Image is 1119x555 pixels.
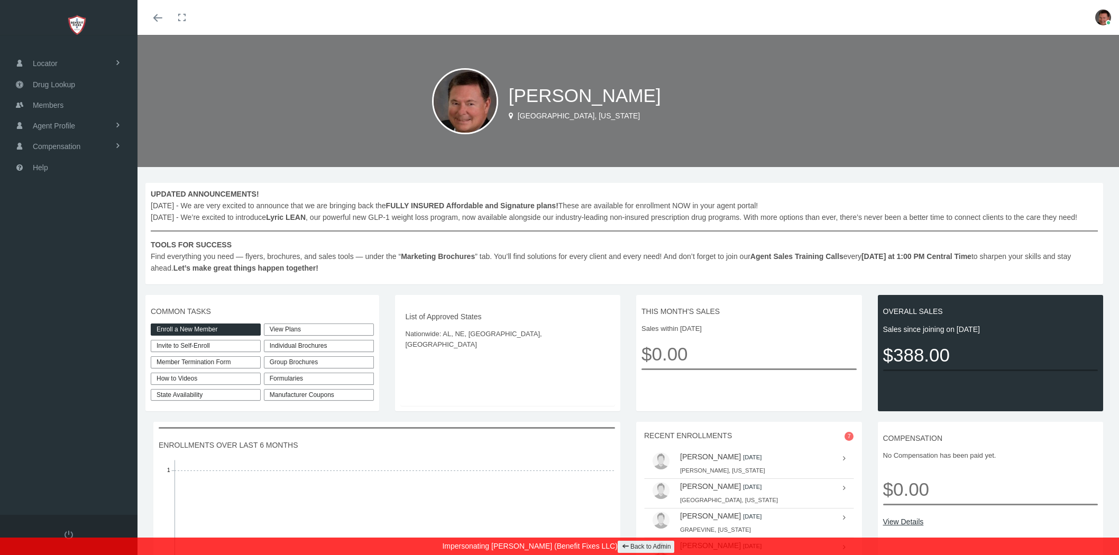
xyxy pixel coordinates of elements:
small: [DATE] [743,454,762,460]
span: COMPENSATION [883,432,1098,444]
b: Let’s make great things happen together! [173,264,318,272]
a: Invite to Self-Enroll [151,340,261,352]
span: Compensation [33,136,80,156]
span: Sales since joining on [DATE] [883,323,1098,335]
span: $0.00 [641,339,857,368]
small: [DATE] [743,484,762,490]
span: ENROLLMENTS OVER LAST 6 MONTHS [159,439,615,451]
span: No Compensation has been paid yet. [883,450,1098,461]
div: Impersonating [PERSON_NAME] (Benefit Fixes LLC) [8,538,1111,555]
span: 7 [845,432,854,441]
span: $388.00 [883,340,1098,369]
span: [DATE] - We are very excited to announce that we are bringing back the These are available for en... [151,188,1098,274]
a: View Details [883,516,1098,528]
span: RECENT ENROLLMENTS [644,431,732,440]
b: Marketing Brochures [401,252,475,261]
img: S_Profile_Picture_9046.jpg [1095,10,1111,25]
span: Help [33,158,48,178]
b: Agent Sales Training Calls [750,252,843,261]
span: [GEOGRAPHIC_DATA], [US_STATE] [518,112,640,120]
img: S_Profile_Picture_9046.jpg [432,68,498,134]
div: Formularies [264,373,374,385]
b: FULLY INSURED Affordable and Signature plans! [386,201,558,210]
span: Sales within [DATE] [641,323,857,334]
span: Agent Profile [33,116,75,136]
span: Nationwide: AL, NE, [GEOGRAPHIC_DATA], [GEOGRAPHIC_DATA] [406,329,610,350]
b: [DATE] at 1:00 PM Central Time [861,252,971,261]
small: [PERSON_NAME], [US_STATE] [680,467,765,474]
small: GRAPEVINE, [US_STATE] [680,526,751,533]
img: user-placeholder.jpg [653,452,669,469]
tspan: 1 [167,468,170,474]
b: UPDATED ANNOUNCEMENTS! [151,190,259,198]
div: Group Brochures [264,356,374,368]
img: user-placeholder.jpg [653,512,669,529]
span: Members [33,95,63,115]
b: Lyric LEAN [266,213,306,221]
small: [DATE] [743,513,762,520]
span: COMMON TASKS [151,306,374,317]
span: Locator [33,53,58,73]
img: user-placeholder.jpg [653,482,669,499]
span: THIS MONTH'S SALES [641,306,857,317]
span: List of Approved States [406,311,610,322]
a: How to Videos [151,373,261,385]
span: OVERALL SALES [883,306,1098,317]
a: State Availability [151,389,261,401]
a: [PERSON_NAME] [680,512,741,520]
img: Benefit Fixes LLC [14,12,141,38]
a: Back to Admin [618,541,674,553]
span: $0.00 [883,467,1098,504]
span: Drug Lookup [33,75,75,95]
a: View Plans [264,323,374,336]
a: Manufacturer Coupons [264,389,374,401]
span: [PERSON_NAME] [509,85,661,106]
small: [GEOGRAPHIC_DATA], [US_STATE] [680,497,778,503]
a: Member Termination Form [151,356,261,368]
div: Individual Brochures [264,340,374,352]
b: TOOLS FOR SUCCESS [151,240,232,249]
a: [PERSON_NAME] [680,482,741,491]
a: [PERSON_NAME] [680,452,741,461]
a: Enroll a New Member [151,323,261,336]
